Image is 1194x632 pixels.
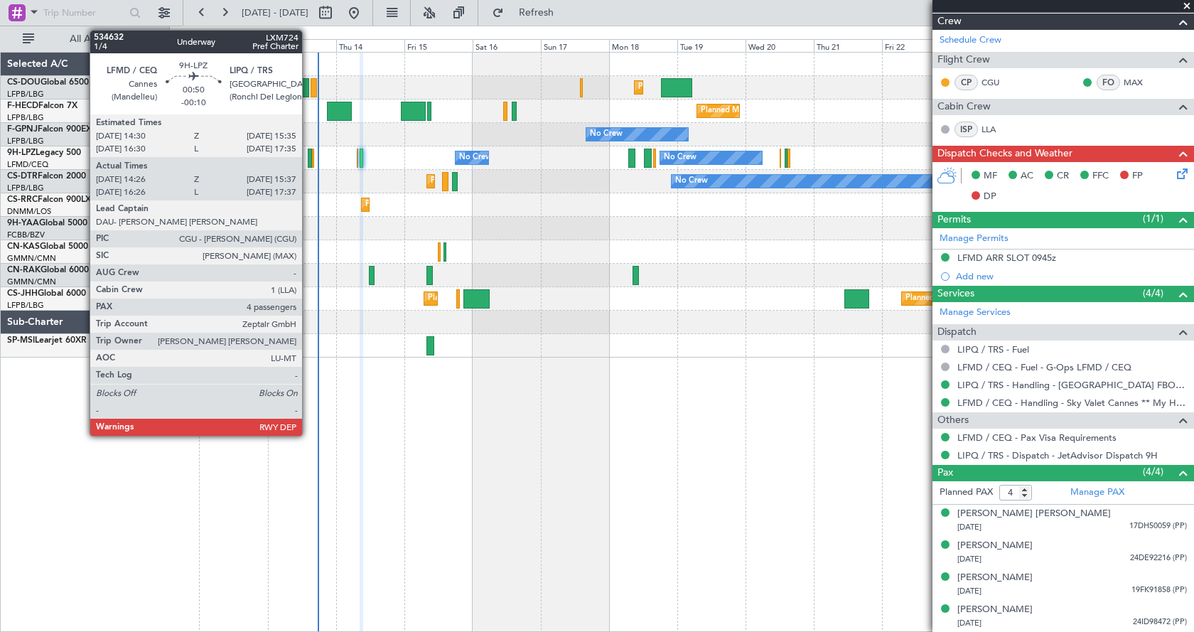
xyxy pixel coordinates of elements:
button: All Aircraft [16,28,154,50]
a: FCBB/BZV [7,230,45,240]
a: LFMD/CEQ [7,159,48,170]
span: Pax [937,465,953,481]
div: [DATE] [172,28,196,41]
span: Permits [937,212,971,228]
span: F-HECD [7,102,38,110]
span: 17DH50059 (PP) [1129,520,1187,532]
div: Thu 14 [336,39,404,52]
span: CN-KAS [7,242,40,251]
a: LIPQ / TRS - Handling - [GEOGRAPHIC_DATA] FBO LIPQ / TRS [957,379,1187,391]
a: DNMM/LOS [7,206,51,217]
span: Services [937,286,974,302]
div: Tue 12 [199,39,267,52]
div: No Crew [590,124,623,145]
a: Manage PAX [1070,486,1124,500]
span: (1/1) [1143,211,1163,226]
span: [DATE] [957,522,981,532]
span: (4/4) [1143,286,1163,301]
a: CS-JHHGlobal 6000 [7,289,86,298]
span: CS-DTR [7,172,38,181]
a: CS-DTRFalcon 2000 [7,172,86,181]
div: Thu 21 [814,39,882,52]
span: AC [1021,169,1033,183]
a: 9H-LPZLegacy 500 [7,149,81,157]
a: LFMD / CEQ - Fuel - G-Ops LFMD / CEQ [957,361,1131,373]
a: 9H-YAAGlobal 5000 [7,219,87,227]
div: Mon 18 [609,39,677,52]
span: Others [937,412,969,429]
span: [DATE] - [DATE] [242,6,308,19]
span: [DATE] [957,618,981,628]
span: CS-RRC [7,196,38,204]
span: Dispatch Checks and Weather [937,146,1072,162]
span: CR [1057,169,1069,183]
div: CP [954,75,978,90]
div: [PERSON_NAME] [957,539,1033,553]
a: Manage Permits [940,232,1009,246]
a: LFPB/LBG [7,300,44,311]
div: [PERSON_NAME] [957,571,1033,585]
a: CS-DOUGlobal 6500 [7,78,89,87]
span: (4/4) [1143,464,1163,479]
a: CGU [981,76,1013,89]
span: [DATE] [957,554,981,564]
a: F-HECDFalcon 7X [7,102,77,110]
div: No Crew [675,171,708,192]
div: Planned Maint [GEOGRAPHIC_DATA] ([GEOGRAPHIC_DATA]) [701,100,925,122]
div: Planned Maint Lagos ([PERSON_NAME]) [365,194,512,215]
span: F-GPNJ [7,125,38,134]
a: MAX [1124,76,1156,89]
div: Wed 13 [268,39,336,52]
span: SP-MSI [7,336,35,345]
span: 9H-LPZ [7,149,36,157]
a: SP-MSILearjet 60XR [7,336,87,345]
span: CN-RAK [7,266,41,274]
a: F-GPNJFalcon 900EX [7,125,92,134]
a: LFPB/LBG [7,183,44,193]
a: LFMD / CEQ - Handling - Sky Valet Cannes ** My Handling**LFMD / CEQ [957,397,1187,409]
div: ISP [954,122,978,137]
span: MF [984,169,997,183]
div: No Crew [459,147,492,168]
a: LLA [981,123,1013,136]
div: FO [1097,75,1120,90]
div: Fri 15 [404,39,473,52]
a: Schedule Crew [940,33,1001,48]
a: CN-KASGlobal 5000 [7,242,88,251]
div: Sat 16 [473,39,541,52]
span: FP [1132,169,1143,183]
a: LIPQ / TRS - Dispatch - JetAdvisor Dispatch 9H [957,449,1158,461]
a: LFPB/LBG [7,112,44,123]
div: Planned Maint [GEOGRAPHIC_DATA] ([GEOGRAPHIC_DATA]) [428,288,652,309]
span: Refresh [507,8,566,18]
span: Flight Crew [937,52,990,68]
span: Dispatch [937,324,977,341]
div: Planned Maint [GEOGRAPHIC_DATA] ([GEOGRAPHIC_DATA]) [230,288,453,309]
div: Planned Maint Sofia [294,171,367,192]
span: 9H-YAA [7,219,39,227]
a: LIPQ / TRS - Fuel [957,343,1029,355]
a: LFMD / CEQ - Pax Visa Requirements [957,432,1117,444]
div: Planned Maint [GEOGRAPHIC_DATA] ([GEOGRAPHIC_DATA]) [638,77,862,98]
span: FFC [1092,169,1109,183]
span: Cabin Crew [937,99,991,115]
div: Sun 17 [541,39,609,52]
div: Add new [956,270,1187,282]
span: CS-JHH [7,289,38,298]
a: LFPB/LBG [7,136,44,146]
a: GMMN/CMN [7,277,56,287]
a: LFPB/LBG [7,89,44,100]
a: GMMN/CMN [7,253,56,264]
button: Refresh [485,1,571,24]
input: Trip Number [43,2,125,23]
span: 19FK91858 (PP) [1131,584,1187,596]
span: 24ID98472 (PP) [1133,616,1187,628]
span: All Aircraft [37,34,150,44]
a: CN-RAKGlobal 6000 [7,266,89,274]
div: Planned Maint London ([GEOGRAPHIC_DATA]) [905,288,1075,309]
span: CS-DOU [7,78,41,87]
div: LFMD ARR SLOT 0945z [957,252,1056,264]
span: [DATE] [957,586,981,596]
div: Fri 22 [882,39,950,52]
label: Planned PAX [940,486,993,500]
